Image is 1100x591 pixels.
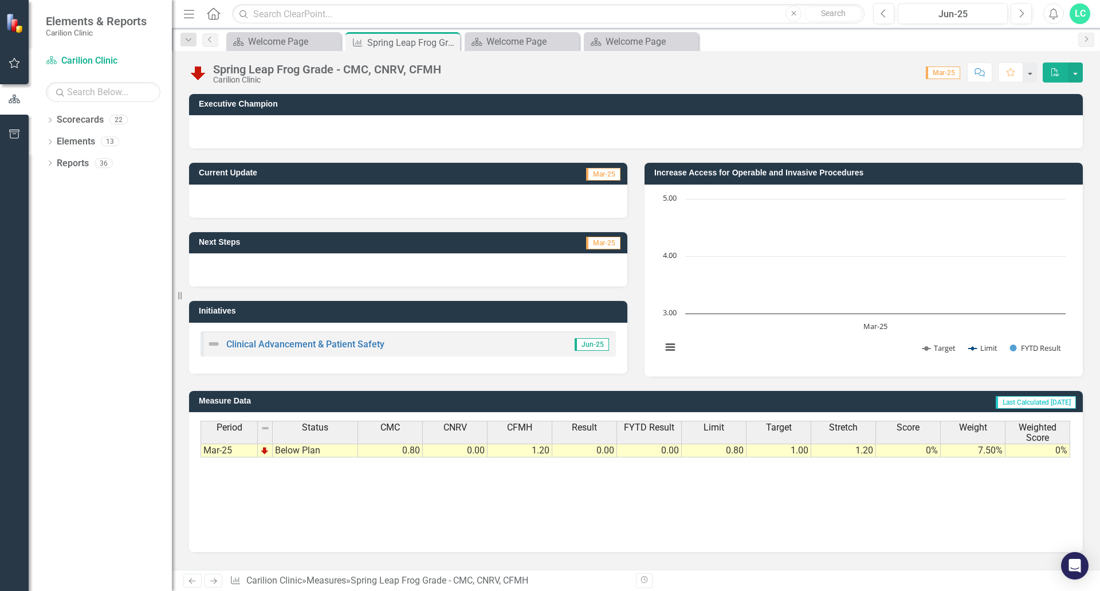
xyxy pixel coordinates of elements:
a: Measures [307,575,346,586]
div: 36 [95,158,113,168]
img: TnMDeAgwAPMxUmUi88jYAAAAAElFTkSuQmCC [260,446,269,455]
td: 0.80 [358,444,423,457]
a: Carilion Clinic [246,575,302,586]
td: 0.80 [682,444,747,457]
a: Clinical Advancement & Patient Safety [226,339,384,350]
input: Search ClearPoint... [232,4,865,24]
input: Search Below... [46,82,160,102]
h3: Current Update [199,169,462,177]
a: Welcome Page [587,34,696,49]
h3: Measure Data [199,397,542,405]
div: Spring Leap Frog Grade - CMC, CNRV, CFMH [367,36,457,50]
td: 7.50% [941,444,1005,457]
span: Jun-25 [575,338,609,351]
span: Mar-25 [926,66,960,79]
td: 0% [1005,444,1070,457]
h3: Next Steps [199,238,426,246]
h3: Increase Access for Operable and Invasive Procedures [654,169,1077,177]
img: 8DAGhfEEPCf229AAAAAElFTkSuQmCC [261,424,270,433]
a: Welcome Page [467,34,576,49]
span: Limit [704,422,724,433]
text: Mar-25 [863,321,887,331]
span: Stretch [829,422,858,433]
a: Welcome Page [229,34,338,49]
span: Period [217,422,242,433]
img: Not Defined [207,337,221,351]
span: CFMH [507,422,532,433]
span: Last Calculated [DATE] [996,396,1076,409]
div: Open Intercom Messenger [1061,552,1089,580]
div: 22 [109,115,128,125]
span: Target [766,422,792,433]
div: Chart. Highcharts interactive chart. [656,193,1071,365]
span: FYTD Result [624,422,674,433]
h3: Initiatives [199,307,622,315]
td: 0.00 [423,444,488,457]
span: Result [572,422,597,433]
td: Mar-25 [201,444,258,457]
span: Status [302,422,328,433]
span: Weight [959,422,987,433]
a: Carilion Clinic [46,54,160,68]
div: Welcome Page [248,34,338,49]
text: 5.00 [663,193,677,203]
td: 0.00 [617,444,682,457]
div: Spring Leap Frog Grade - CMC, CNRV, CFMH [213,63,441,76]
button: LC [1070,3,1090,24]
text: 3.00 [663,307,677,318]
span: Score [897,422,920,433]
span: Weighted Score [1008,422,1067,443]
td: 0% [876,444,941,457]
td: 1.00 [747,444,811,457]
img: Below Plan [189,64,207,82]
div: 13 [101,137,119,147]
span: Elements & Reports [46,14,147,28]
div: Carilion Clinic [213,76,441,84]
td: 1.20 [811,444,876,457]
button: Jun-25 [898,3,1008,24]
img: ClearPoint Strategy [6,13,26,33]
span: Mar-25 [586,237,620,249]
button: Search [804,6,862,22]
td: 1.20 [488,444,552,457]
button: View chart menu, Chart [662,339,678,355]
span: CNRV [443,422,467,433]
h3: Executive Champion [199,100,1077,108]
td: Below Plan [273,444,358,457]
button: Show Limit [969,343,997,353]
span: Search [821,9,846,18]
small: Carilion Clinic [46,28,147,37]
button: Show FYTD Result [1010,343,1062,353]
a: Elements [57,135,95,148]
td: 0.00 [552,444,617,457]
text: 4.00 [663,250,677,260]
div: Spring Leap Frog Grade - CMC, CNRV, CFMH [351,575,528,586]
div: » » [230,574,627,588]
span: CMC [380,422,400,433]
div: Welcome Page [486,34,576,49]
button: Show Target [922,343,956,353]
a: Scorecards [57,113,104,127]
div: Welcome Page [606,34,696,49]
div: Jun-25 [902,7,1004,21]
svg: Interactive chart [656,193,1071,365]
a: Reports [57,157,89,170]
span: Mar-25 [586,168,620,181]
